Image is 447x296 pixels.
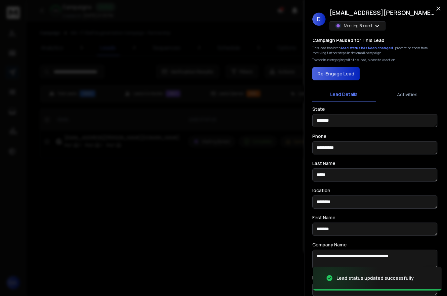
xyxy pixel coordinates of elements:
label: First Name [312,215,335,220]
label: location [312,188,330,193]
p: To continue engaging with this lead, please take action. [312,58,396,63]
span: D [312,13,326,26]
label: Company Name [312,242,347,247]
button: Re-Engage Lead [312,67,360,80]
label: State [312,107,325,111]
label: Phone [312,134,327,139]
div: This lead has been , preventing them from receiving further steps in the email campaign. [312,46,439,56]
h3: Campaign Paused for This Lead [312,37,384,44]
label: Last Name [312,161,335,166]
div: Lead status updated successfully [336,275,414,281]
button: Lead Details [312,87,376,102]
h1: [EMAIL_ADDRESS][PERSON_NAME][DOMAIN_NAME] [330,8,435,17]
button: Activities [376,87,439,102]
p: Meeting Booked [344,23,372,28]
span: lead status has been changed [341,46,394,50]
